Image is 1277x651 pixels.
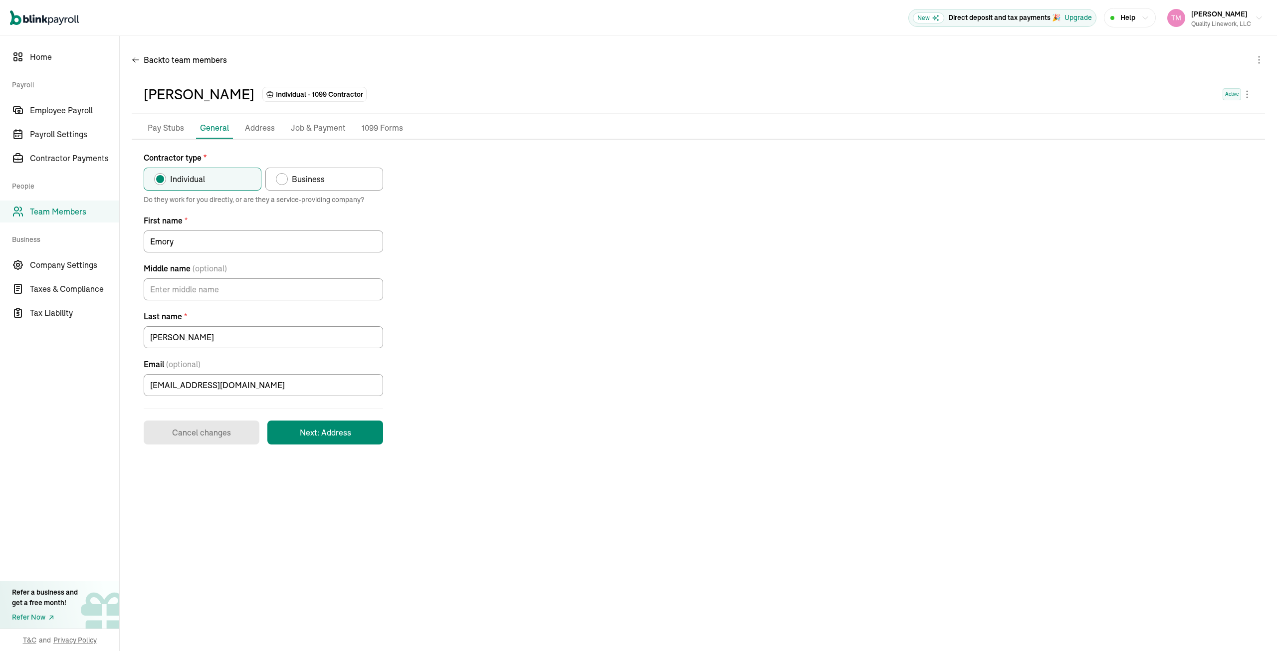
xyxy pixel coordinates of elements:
[144,374,383,396] input: Email
[30,259,119,271] span: Company Settings
[1191,9,1248,18] span: [PERSON_NAME]
[144,84,254,105] div: [PERSON_NAME]
[1111,543,1277,651] iframe: Chat Widget
[144,230,383,252] input: First name
[292,173,325,185] span: Business
[291,122,346,135] p: Job & Payment
[30,51,119,63] span: Home
[30,128,119,140] span: Payroll Settings
[132,48,227,72] button: Backto team members
[144,152,383,191] div: Contractor type
[1064,12,1092,23] button: Upgrade
[1104,8,1156,27] button: Help
[144,310,383,322] label: Last name
[1223,88,1241,100] span: Active
[144,278,383,300] input: Middle name
[162,54,227,66] span: to team members
[12,587,78,608] div: Refer a business and get a free month!
[30,283,119,295] span: Taxes & Compliance
[30,152,119,164] span: Contractor Payments
[53,635,97,645] span: Privacy Policy
[12,612,78,623] a: Refer Now
[144,326,383,348] input: Last name
[166,358,201,370] span: (optional)
[144,358,383,370] label: Email
[1191,19,1251,28] div: Quality Linework, LLC
[267,421,383,444] button: Next: Address
[144,195,383,205] span: Do they work for you directly, or are they a service-providing company?
[30,206,119,217] span: Team Members
[30,307,119,319] span: Tax Liability
[170,173,205,185] span: Individual
[276,89,363,99] span: Individual - 1099 Contractor
[30,104,119,116] span: Employee Payroll
[193,262,227,274] span: (optional)
[913,12,944,23] span: New
[148,122,184,135] p: Pay Stubs
[23,635,36,645] span: T&C
[144,262,383,274] label: Middle name
[144,54,227,66] span: Back
[1163,5,1267,30] button: [PERSON_NAME]Quality Linework, LLC
[12,224,113,252] span: Business
[245,122,275,135] p: Address
[144,421,259,444] button: Cancel changes
[12,171,113,199] span: People
[10,3,79,32] nav: Global
[1120,12,1135,23] span: Help
[362,122,403,135] p: 1099 Forms
[144,215,383,226] label: First name
[12,70,113,97] span: Payroll
[200,122,229,134] p: General
[948,12,1061,23] p: Direct deposit and tax payments 🎉
[144,152,383,164] p: Contractor type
